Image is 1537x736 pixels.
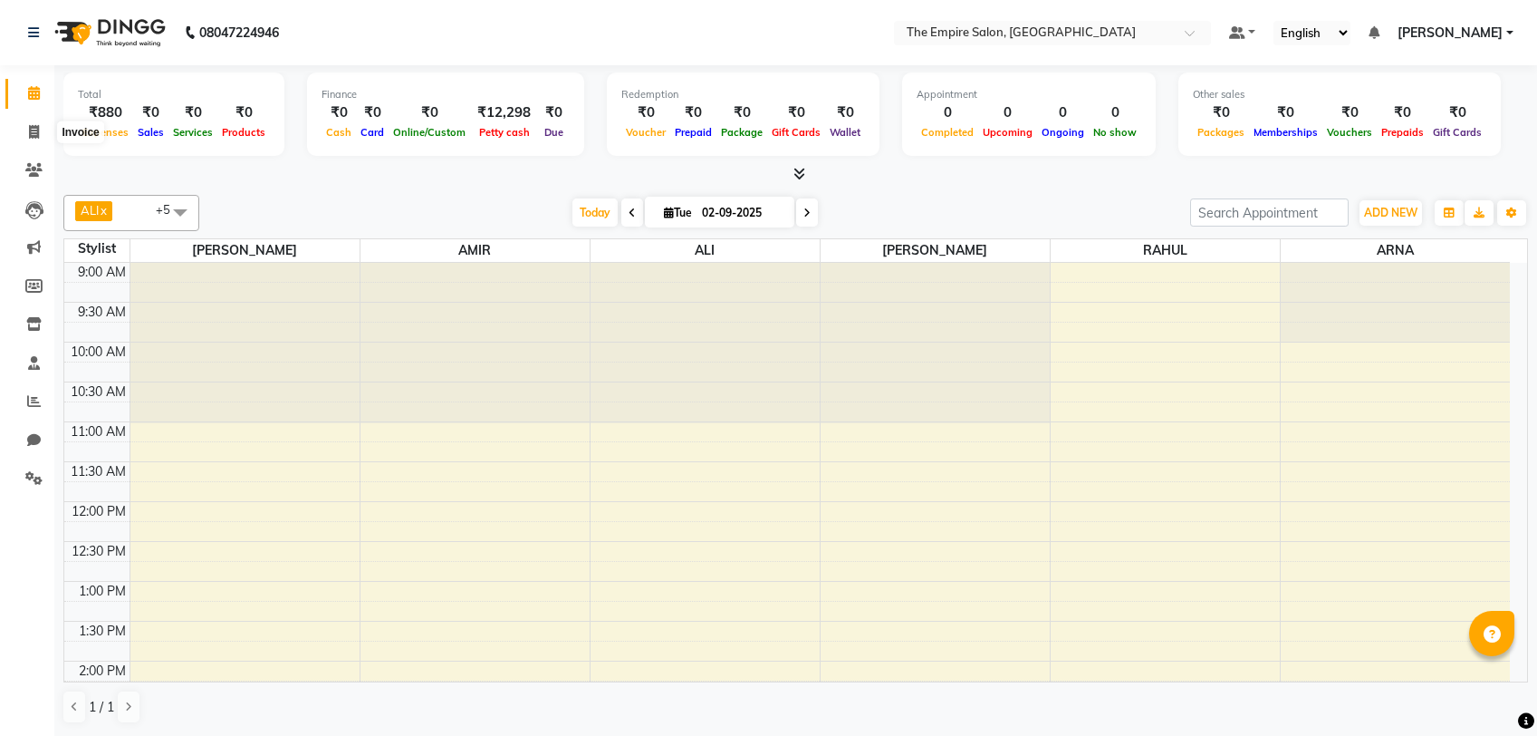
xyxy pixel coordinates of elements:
div: ₹0 [217,102,270,123]
div: 0 [978,102,1037,123]
div: Other sales [1193,87,1486,102]
div: ₹0 [1193,102,1249,123]
div: ₹0 [670,102,716,123]
iframe: chat widget [1461,663,1519,718]
span: Memberships [1249,126,1322,139]
span: Sales [133,126,168,139]
span: Ongoing [1037,126,1089,139]
span: AMIR [360,239,590,262]
img: logo [46,7,170,58]
span: Gift Cards [1428,126,1486,139]
div: ₹0 [133,102,168,123]
div: 2:00 PM [75,662,130,681]
span: ALI [81,203,99,218]
a: x [99,203,107,218]
div: 12:00 PM [68,502,130,521]
div: ₹0 [356,102,389,123]
span: Vouchers [1322,126,1377,139]
div: 11:00 AM [67,422,130,441]
div: 1:00 PM [75,582,130,601]
div: Invoice [57,121,103,143]
div: 1:30 PM [75,622,130,641]
span: Gift Cards [767,126,825,139]
span: Petty cash [475,126,534,139]
div: Stylist [64,239,130,258]
span: [PERSON_NAME] [821,239,1050,262]
span: Cash [322,126,356,139]
span: ARNA [1281,239,1511,262]
div: ₹880 [78,102,133,123]
div: ₹0 [621,102,670,123]
div: Appointment [917,87,1141,102]
div: ₹12,298 [470,102,538,123]
span: Completed [917,126,978,139]
div: ₹0 [1377,102,1428,123]
div: Finance [322,87,570,102]
div: 9:30 AM [74,303,130,322]
div: 12:30 PM [68,542,130,561]
span: Card [356,126,389,139]
span: Services [168,126,217,139]
input: 2025-09-02 [696,199,787,227]
div: Redemption [621,87,865,102]
div: ₹0 [168,102,217,123]
div: ₹0 [1322,102,1377,123]
div: ₹0 [825,102,865,123]
div: 0 [1037,102,1089,123]
div: ₹0 [389,102,470,123]
span: Wallet [825,126,865,139]
div: ₹0 [767,102,825,123]
div: ₹0 [1249,102,1322,123]
div: 10:00 AM [67,343,130,362]
span: Products [217,126,270,139]
span: ALI [591,239,820,262]
span: No show [1089,126,1141,139]
div: Total [78,87,270,102]
span: Packages [1193,126,1249,139]
span: Voucher [621,126,670,139]
span: Prepaid [670,126,716,139]
span: [PERSON_NAME] [1398,24,1503,43]
div: ₹0 [322,102,356,123]
div: 10:30 AM [67,383,130,402]
span: ADD NEW [1364,206,1417,219]
span: Package [716,126,767,139]
span: Online/Custom [389,126,470,139]
div: 0 [1089,102,1141,123]
span: RAHUL [1051,239,1280,262]
div: ₹0 [538,102,570,123]
b: 08047224946 [199,7,279,58]
span: Prepaids [1377,126,1428,139]
span: 1 / 1 [89,698,114,717]
span: Due [540,126,568,139]
button: ADD NEW [1359,200,1422,226]
div: ₹0 [1428,102,1486,123]
span: Upcoming [978,126,1037,139]
div: 11:30 AM [67,462,130,481]
div: 9:00 AM [74,263,130,282]
input: Search Appointment [1190,199,1349,227]
span: Tue [659,206,696,219]
span: [PERSON_NAME] [130,239,360,262]
span: Today [572,199,618,227]
div: ₹0 [716,102,767,123]
span: +5 [156,202,184,217]
div: 0 [917,102,978,123]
